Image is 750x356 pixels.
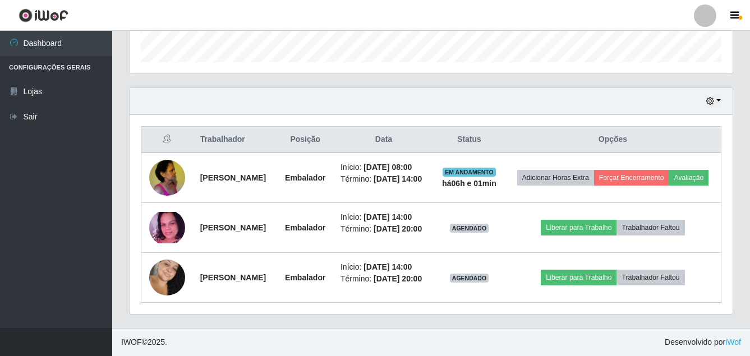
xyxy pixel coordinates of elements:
button: Liberar para Trabalho [541,220,616,235]
a: iWof [725,337,741,346]
li: Término: [341,273,427,285]
li: Início: [341,261,427,273]
span: IWOF [121,337,142,346]
strong: [PERSON_NAME] [200,223,266,232]
button: Adicionar Horas Extra [517,170,594,186]
button: Trabalhador Faltou [616,220,684,235]
time: [DATE] 14:00 [364,262,412,271]
strong: há 06 h e 01 min [442,179,496,188]
th: Posição [277,127,334,153]
th: Status [434,127,505,153]
img: CoreUI Logo [19,8,68,22]
th: Data [334,127,434,153]
span: AGENDADO [450,224,489,233]
button: Trabalhador Faltou [616,270,684,285]
li: Início: [341,161,427,173]
span: AGENDADO [450,274,489,283]
strong: [PERSON_NAME] [200,173,266,182]
span: Desenvolvido por [665,336,741,348]
strong: Embalador [285,173,325,182]
li: Término: [341,173,427,185]
span: © 2025 . [121,336,167,348]
img: 1744415855733.jpeg [149,212,185,243]
strong: [PERSON_NAME] [200,273,266,282]
th: Opções [505,127,721,153]
time: [DATE] 14:00 [364,212,412,221]
button: Avaliação [669,170,708,186]
img: 1739839717367.jpeg [149,154,185,201]
img: 1750087788307.jpeg [149,250,185,305]
button: Forçar Encerramento [594,170,669,186]
strong: Embalador [285,273,325,282]
time: [DATE] 14:00 [374,174,422,183]
span: EM ANDAMENTO [443,168,496,177]
th: Trabalhador [194,127,277,153]
time: [DATE] 08:00 [364,163,412,172]
time: [DATE] 20:00 [374,274,422,283]
time: [DATE] 20:00 [374,224,422,233]
li: Início: [341,211,427,223]
li: Término: [341,223,427,235]
strong: Embalador [285,223,325,232]
button: Liberar para Trabalho [541,270,616,285]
